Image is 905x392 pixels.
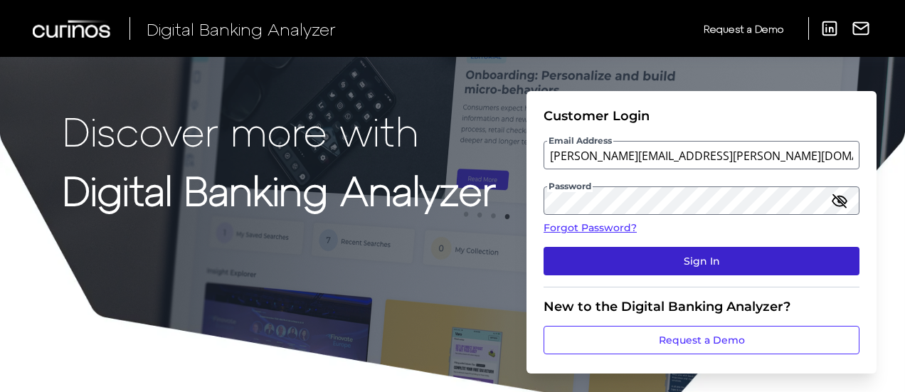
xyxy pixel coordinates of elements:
[63,108,496,153] p: Discover more with
[147,18,336,39] span: Digital Banking Analyzer
[63,166,496,213] strong: Digital Banking Analyzer
[33,20,112,38] img: Curinos
[547,135,613,147] span: Email Address
[544,108,859,124] div: Customer Login
[544,326,859,354] a: Request a Demo
[544,299,859,314] div: New to the Digital Banking Analyzer?
[704,23,783,35] span: Request a Demo
[544,221,859,235] a: Forgot Password?
[704,17,783,41] a: Request a Demo
[544,247,859,275] button: Sign In
[547,181,593,192] span: Password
